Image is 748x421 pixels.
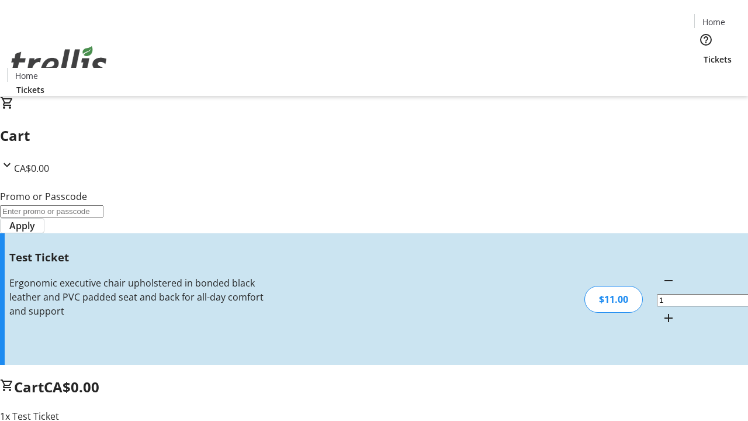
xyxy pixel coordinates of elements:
span: CA$0.00 [14,162,49,175]
h3: Test Ticket [9,249,265,265]
span: Home [15,70,38,82]
div: $11.00 [584,286,643,313]
img: Orient E2E Organization RHEd66kvN3's Logo [7,33,111,92]
a: Home [8,70,45,82]
button: Help [694,28,718,51]
span: CA$0.00 [44,377,99,396]
span: Home [702,16,725,28]
span: Tickets [16,84,44,96]
button: Increment by one [657,306,680,330]
button: Cart [694,65,718,89]
span: Apply [9,219,35,233]
a: Tickets [7,84,54,96]
a: Tickets [694,53,741,65]
div: Ergonomic executive chair upholstered in bonded black leather and PVC padded seat and back for al... [9,276,265,318]
a: Home [695,16,732,28]
button: Decrement by one [657,269,680,292]
span: Tickets [704,53,732,65]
